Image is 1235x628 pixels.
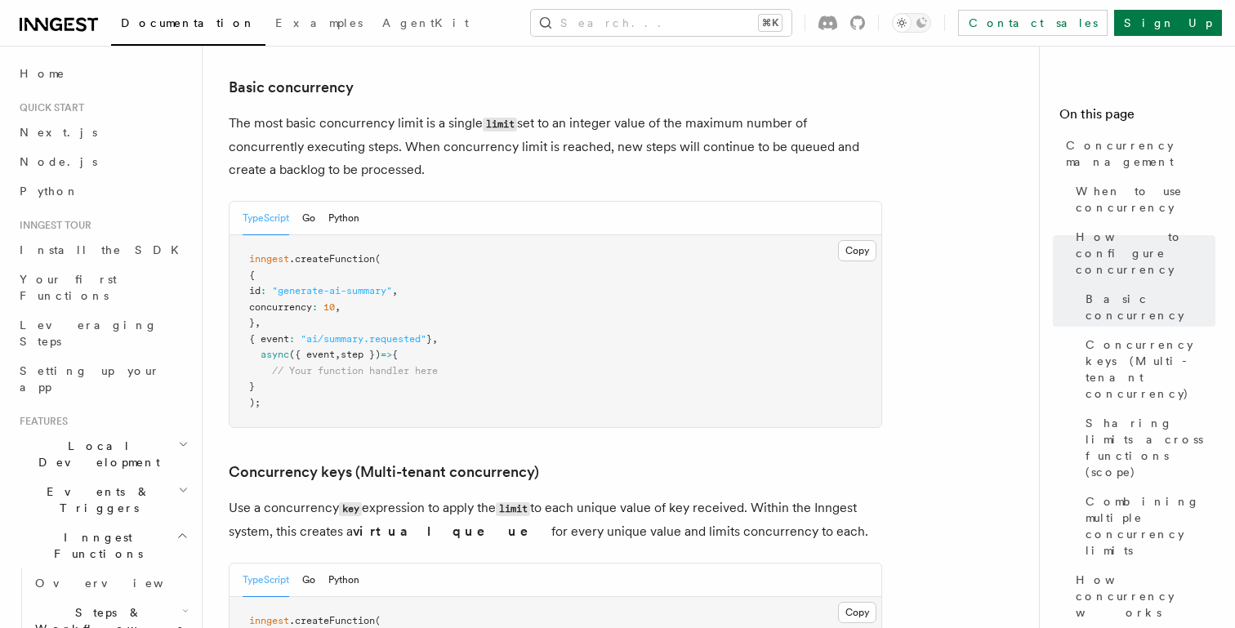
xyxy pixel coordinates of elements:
strong: virtual queue [353,523,551,539]
span: Leveraging Steps [20,318,158,348]
button: Go [302,563,315,597]
button: Go [302,202,315,235]
a: Concurrency keys (Multi-tenant concurrency) [229,461,539,483]
span: : [289,333,295,345]
span: ); [249,397,261,408]
span: async [261,349,289,360]
span: , [335,301,341,313]
a: Leveraging Steps [13,310,192,356]
span: Node.js [20,155,97,168]
a: Concurrency management [1059,131,1215,176]
span: ({ event [289,349,335,360]
button: Local Development [13,431,192,477]
span: { [249,269,255,281]
a: Overview [29,568,192,598]
span: id [249,285,261,296]
span: Sharing limits across functions (scope) [1086,415,1215,480]
span: Concurrency keys (Multi-tenant concurrency) [1086,336,1215,402]
span: Features [13,415,68,428]
a: Install the SDK [13,235,192,265]
span: Home [20,65,65,82]
span: ( [375,253,381,265]
span: concurrency [249,301,312,313]
span: } [426,333,432,345]
span: , [432,333,438,345]
span: Concurrency management [1066,137,1215,170]
span: inngest [249,615,289,626]
span: "ai/summary.requested" [301,333,426,345]
a: Next.js [13,118,192,147]
a: Sharing limits across functions (scope) [1079,408,1215,487]
span: How concurrency works [1076,572,1215,621]
span: } [249,317,255,328]
code: limit [483,118,517,131]
span: Inngest Functions [13,529,176,562]
span: Python [20,185,79,198]
span: Combining multiple concurrency limits [1086,493,1215,559]
button: Events & Triggers [13,477,192,523]
a: Home [13,59,192,88]
button: Inngest Functions [13,523,192,568]
a: Basic concurrency [1079,284,1215,330]
a: Basic concurrency [229,76,354,99]
span: : [261,285,266,296]
button: Python [328,202,359,235]
a: How concurrency works [1069,565,1215,627]
a: When to use concurrency [1069,176,1215,222]
p: Use a concurrency expression to apply the to each unique value of key received. Within the Innges... [229,497,882,543]
span: Basic concurrency [1086,291,1215,323]
span: AgentKit [382,16,469,29]
span: // Your function handler here [272,365,438,376]
span: Setting up your app [20,364,160,394]
span: Next.js [20,126,97,139]
button: Search...⌘K [531,10,791,36]
a: AgentKit [372,5,479,44]
button: Toggle dark mode [892,13,931,33]
h4: On this page [1059,105,1215,131]
span: { event [249,333,289,345]
span: inngest [249,253,289,265]
span: Install the SDK [20,243,189,256]
a: How to configure concurrency [1069,222,1215,284]
a: Examples [265,5,372,44]
span: Inngest tour [13,219,91,232]
a: Concurrency keys (Multi-tenant concurrency) [1079,330,1215,408]
span: Overview [35,577,203,590]
kbd: ⌘K [759,15,782,31]
span: .createFunction [289,615,375,626]
button: Copy [838,240,876,261]
span: : [312,301,318,313]
span: Your first Functions [20,273,117,302]
span: When to use concurrency [1076,183,1215,216]
span: .createFunction [289,253,375,265]
code: limit [496,502,530,516]
span: "generate-ai-summary" [272,285,392,296]
a: Combining multiple concurrency limits [1079,487,1215,565]
button: Copy [838,602,876,623]
span: Local Development [13,438,178,470]
span: , [392,285,398,296]
span: 10 [323,301,335,313]
a: Sign Up [1114,10,1222,36]
span: => [381,349,392,360]
span: , [335,349,341,360]
a: Contact sales [958,10,1108,36]
span: ( [375,615,381,626]
span: Documentation [121,16,256,29]
button: TypeScript [243,202,289,235]
span: , [255,317,261,328]
p: The most basic concurrency limit is a single set to an integer value of the maximum number of con... [229,112,882,181]
a: Setting up your app [13,356,192,402]
a: Documentation [111,5,265,46]
a: Node.js [13,147,192,176]
a: Your first Functions [13,265,192,310]
span: { [392,349,398,360]
button: Python [328,563,359,597]
span: Quick start [13,101,84,114]
span: Events & Triggers [13,483,178,516]
span: Examples [275,16,363,29]
span: How to configure concurrency [1076,229,1215,278]
span: step }) [341,349,381,360]
button: TypeScript [243,563,289,597]
a: Python [13,176,192,206]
